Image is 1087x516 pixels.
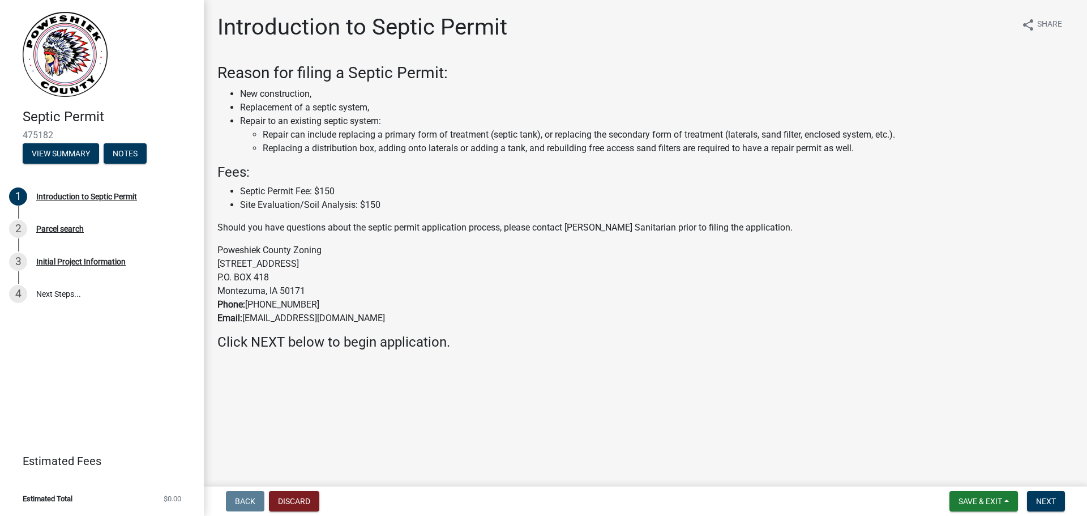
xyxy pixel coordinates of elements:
li: Site Evaluation/Soil Analysis: $150 [240,198,1073,212]
button: Notes [104,143,147,164]
a: Estimated Fees [9,450,186,472]
div: 3 [9,253,27,271]
button: Next [1027,491,1065,511]
strong: Phone: [217,299,245,310]
li: Repair can include replacing a primary form of treatment (septic tank), or replacing the secondar... [263,128,1073,142]
h4: Fees: [217,164,1073,181]
div: 4 [9,285,27,303]
div: Initial Project Information [36,258,126,266]
li: Replacing a distribution box, adding onto laterals or adding a tank, and rebuilding free access s... [263,142,1073,155]
span: Save & Exit [958,497,1002,506]
strong: Email: [217,313,242,323]
button: shareShare [1012,14,1071,36]
button: Discard [269,491,319,511]
div: 1 [9,187,27,206]
div: Introduction to Septic Permit [36,193,137,201]
h3: Reason for filing a Septic Permit: [217,63,1073,83]
li: Repair to an existing septic system: [240,114,1073,155]
i: share [1021,18,1035,32]
button: Save & Exit [949,491,1018,511]
span: Back [235,497,255,506]
span: $0.00 [164,495,181,502]
p: Should you have questions about the septic permit application process, please contact [PERSON_NAM... [217,221,1073,234]
span: 475182 [23,130,181,140]
span: Share [1037,18,1062,32]
button: Back [226,491,264,511]
wm-modal-confirm: Notes [104,150,147,159]
span: Next [1036,497,1056,506]
h1: Introduction to Septic Permit [217,14,507,41]
h4: Septic Permit [23,109,195,125]
div: 2 [9,220,27,238]
img: Poweshiek County, IA [23,12,108,97]
li: Replacement of a septic system, [240,101,1073,114]
span: Estimated Total [23,495,72,502]
li: Septic Permit Fee: $150 [240,185,1073,198]
h4: Click NEXT below to begin application. [217,334,1073,351]
div: Parcel search [36,225,84,233]
li: New construction, [240,87,1073,101]
button: View Summary [23,143,99,164]
p: Poweshiek County Zoning [STREET_ADDRESS] P.O. BOX 418 Montezuma, IA 50171 [PHONE_NUMBER] [EMAIL_A... [217,244,1073,325]
wm-modal-confirm: Summary [23,150,99,159]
